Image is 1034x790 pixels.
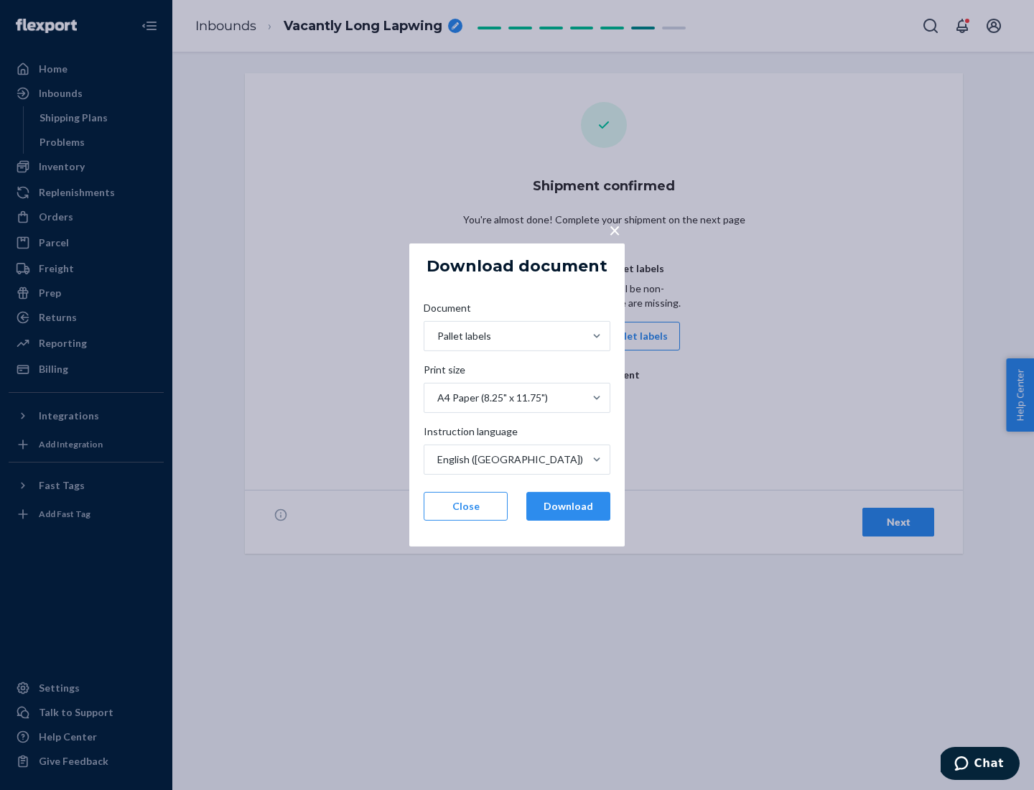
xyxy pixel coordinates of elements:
div: A4 Paper (8.25" x 11.75") [437,391,548,405]
span: × [609,218,620,242]
input: Print sizeA4 Paper (8.25" x 11.75") [436,391,437,405]
span: Print size [424,363,465,383]
div: English ([GEOGRAPHIC_DATA]) [437,452,583,467]
input: DocumentPallet labels [436,329,437,343]
h5: Download document [427,258,607,275]
span: Document [424,301,471,321]
button: Close [424,492,508,521]
div: Pallet labels [437,329,491,343]
span: Instruction language [424,424,518,445]
button: Download [526,492,610,521]
iframe: Opens a widget where you can chat to one of our agents [941,747,1020,783]
input: Instruction languageEnglish ([GEOGRAPHIC_DATA]) [436,452,437,467]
